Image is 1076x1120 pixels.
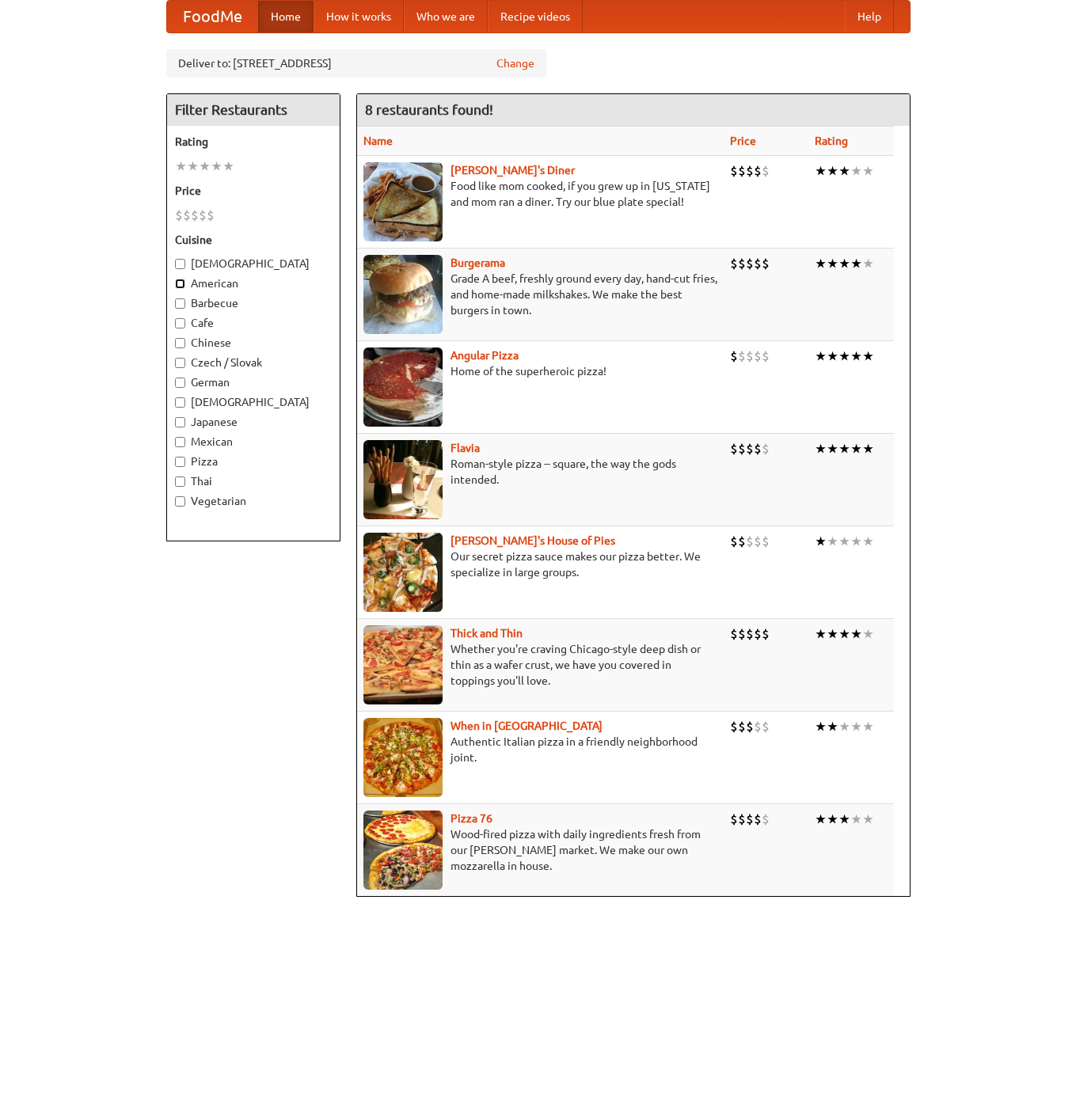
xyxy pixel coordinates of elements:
[838,625,850,643] li: ★
[730,718,738,735] li: $
[815,811,827,828] li: ★
[175,315,332,331] label: Cafe
[845,1,894,32] a: Help
[175,437,185,447] input: Mexican
[838,347,850,365] li: ★
[730,162,738,180] li: $
[175,318,185,328] input: Cafe
[496,55,534,71] a: Change
[827,625,838,643] li: ★
[363,162,443,241] img: sallys.jpg
[738,255,746,272] li: $
[175,256,332,271] label: [DEMOGRAPHIC_DATA]
[754,162,762,180] li: $
[175,275,332,291] label: American
[746,162,754,180] li: $
[862,625,874,643] li: ★
[199,207,207,224] li: $
[746,718,754,735] li: $
[850,440,862,457] li: ★
[363,255,443,334] img: burgerama.jpg
[762,625,770,643] li: $
[862,533,874,550] li: ★
[175,454,332,469] label: Pizza
[738,347,746,365] li: $
[167,94,340,126] h4: Filter Restaurants
[211,158,222,175] li: ★
[862,718,874,735] li: ★
[363,347,443,427] img: angular.jpg
[363,363,718,379] p: Home of the superheroic pizza!
[850,811,862,828] li: ★
[363,135,393,147] a: Name
[838,533,850,550] li: ★
[363,178,718,210] p: Food like mom cooked, if you grew up in [US_STATE] and mom ran a diner. Try our blue plate special!
[363,811,443,890] img: pizza76.jpg
[815,255,827,272] li: ★
[827,533,838,550] li: ★
[827,347,838,365] li: ★
[862,347,874,365] li: ★
[175,232,332,248] h5: Cuisine
[175,207,183,224] li: $
[762,811,770,828] li: $
[762,347,770,365] li: $
[850,718,862,735] li: ★
[827,255,838,272] li: ★
[363,533,443,612] img: luigis.jpg
[827,718,838,735] li: ★
[175,279,185,289] input: American
[754,811,762,828] li: $
[451,719,603,732] a: When in [GEOGRAPHIC_DATA]
[738,811,746,828] li: $
[754,347,762,365] li: $
[175,335,332,351] label: Chinese
[363,718,443,797] img: wheninrome.jpg
[850,255,862,272] li: ★
[175,476,185,487] input: Thai
[815,135,848,147] a: Rating
[850,162,862,180] li: ★
[827,811,838,828] li: ★
[365,102,493,117] ng-pluralize: 8 restaurants found!
[730,255,738,272] li: $
[175,417,185,427] input: Japanese
[167,1,258,32] a: FoodMe
[838,440,850,457] li: ★
[175,414,332,430] label: Japanese
[451,442,480,454] b: Flavia
[175,434,332,450] label: Mexican
[175,358,185,368] input: Czech / Slovak
[754,625,762,643] li: $
[363,549,718,580] p: Our secret pizza sauce makes our pizza better. We specialize in large groups.
[838,255,850,272] li: ★
[815,625,827,643] li: ★
[183,207,191,224] li: $
[746,255,754,272] li: $
[746,625,754,643] li: $
[363,826,718,874] p: Wood-fired pizza with daily ingredients fresh from our [PERSON_NAME] market. We make our own mozz...
[754,533,762,550] li: $
[850,625,862,643] li: ★
[451,164,575,177] b: [PERSON_NAME]'s Diner
[175,298,185,309] input: Barbecue
[363,625,443,704] img: thick.jpg
[175,493,332,509] label: Vegetarian
[730,811,738,828] li: $
[175,394,332,410] label: [DEMOGRAPHIC_DATA]
[738,625,746,643] li: $
[175,374,332,390] label: German
[175,295,332,311] label: Barbecue
[175,457,185,467] input: Pizza
[363,271,718,318] p: Grade A beef, freshly ground every day, hand-cut fries, and home-made milkshakes. We make the bes...
[738,440,746,457] li: $
[754,718,762,735] li: $
[754,440,762,457] li: $
[862,811,874,828] li: ★
[838,718,850,735] li: ★
[730,440,738,457] li: $
[166,49,546,78] div: Deliver to: [STREET_ADDRESS]
[451,627,523,640] a: Thick and Thin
